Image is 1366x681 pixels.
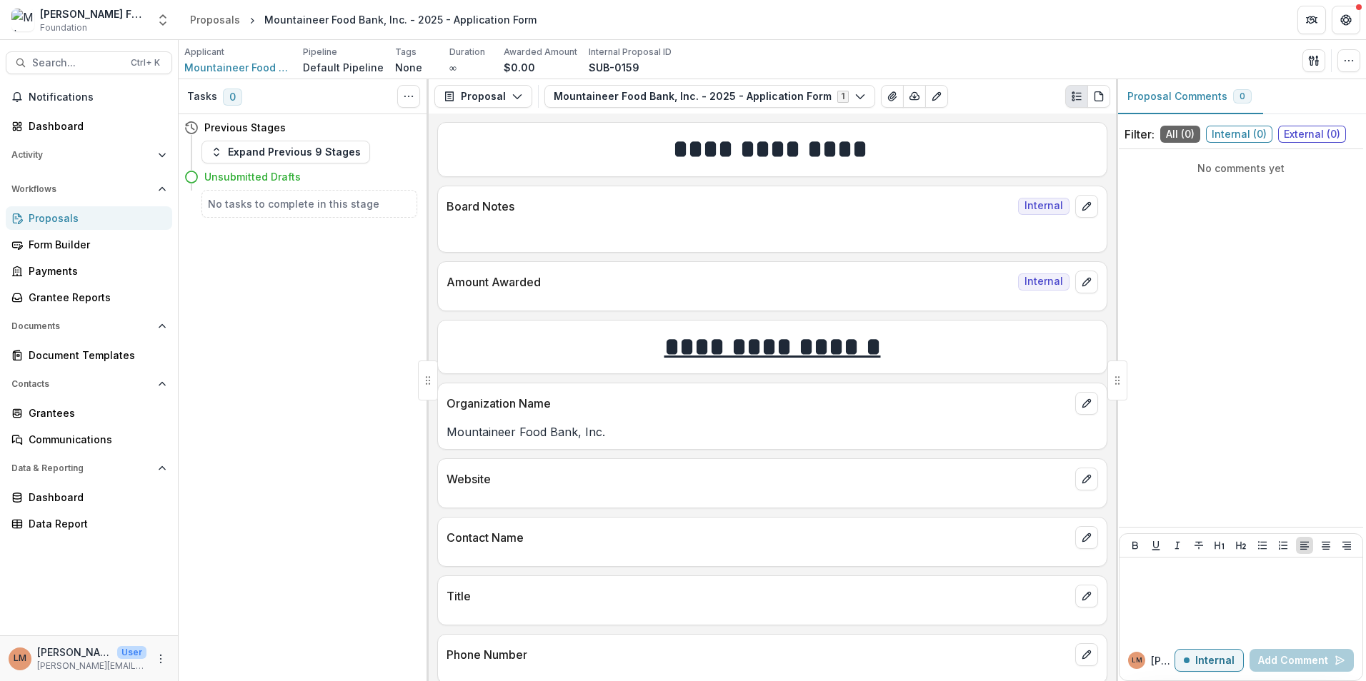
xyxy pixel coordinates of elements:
[6,401,172,425] a: Grantees
[40,21,87,34] span: Foundation
[29,211,161,226] div: Proposals
[6,259,172,283] a: Payments
[1296,537,1313,554] button: Align Left
[37,660,146,672] p: [PERSON_NAME][EMAIL_ADDRESS][PERSON_NAME][DOMAIN_NAME]
[1317,537,1335,554] button: Align Center
[925,85,948,108] button: Edit as form
[6,143,172,166] button: Open Activity
[6,315,172,338] button: Open Documents
[1275,537,1292,554] button: Ordered List
[223,89,242,106] span: 0
[153,6,173,34] button: Open entity switcher
[1075,643,1098,666] button: edit
[29,405,161,420] div: Grantees
[544,85,875,108] button: Mountaineer Food Bank, Inc. - 2025 - Application Form1
[447,395,1070,412] p: Organization Name
[447,646,1070,663] p: Phone Number
[1297,6,1326,34] button: Partners
[32,57,122,69] span: Search...
[1075,585,1098,607] button: edit
[1278,126,1346,143] span: External ( 0 )
[303,60,384,75] p: Default Pipeline
[589,46,672,59] p: Internal Proposal ID
[1147,537,1165,554] button: Underline
[1338,537,1355,554] button: Align Right
[1075,271,1098,293] button: edit
[1075,392,1098,415] button: edit
[395,60,422,75] p: None
[184,60,291,75] a: Mountaineer Food Bank, Inc.
[1175,649,1244,672] button: Internal
[589,60,639,75] p: SUB-0159
[204,169,301,184] h4: Unsubmitted Drafts
[152,650,169,667] button: More
[128,55,163,71] div: Ctrl + K
[1087,85,1110,108] button: PDF view
[504,46,577,59] p: Awarded Amount
[29,263,161,278] div: Payments
[11,463,152,473] span: Data & Reporting
[11,184,152,194] span: Workflows
[1132,657,1142,664] div: Lori Maynard
[29,490,161,505] div: Dashboard
[11,379,152,389] span: Contacts
[184,9,542,30] nav: breadcrumb
[1125,126,1155,143] p: Filter:
[447,587,1070,605] p: Title
[1151,653,1175,668] p: [PERSON_NAME]
[1240,91,1245,101] span: 0
[6,114,172,138] a: Dashboard
[447,470,1070,488] p: Website
[11,9,34,31] img: Milan Puskar Foundation
[190,12,240,27] div: Proposals
[1018,198,1070,215] span: Internal
[6,178,172,201] button: Open Workflows
[6,86,172,109] button: Notifications
[1190,537,1207,554] button: Strike
[1211,537,1228,554] button: Heading 1
[397,85,420,108] button: Toggle View Cancelled Tasks
[29,91,166,104] span: Notifications
[447,529,1070,546] p: Contact Name
[6,512,172,535] a: Data Report
[303,46,337,59] p: Pipeline
[184,46,224,59] p: Applicant
[6,428,172,451] a: Communications
[1195,655,1235,667] p: Internal
[881,85,904,108] button: View Attached Files
[1127,537,1144,554] button: Bold
[40,6,147,21] div: [PERSON_NAME] Foundation
[29,290,161,305] div: Grantee Reports
[434,85,532,108] button: Proposal
[504,60,535,75] p: $0.00
[1160,126,1200,143] span: All ( 0 )
[395,46,417,59] p: Tags
[1169,537,1186,554] button: Italicize
[1332,6,1360,34] button: Get Help
[6,286,172,309] a: Grantee Reports
[117,646,146,659] p: User
[6,457,172,480] button: Open Data & Reporting
[11,321,152,331] span: Documents
[14,654,26,663] div: Lori Maynard
[1116,79,1263,114] button: Proposal Comments
[11,150,152,160] span: Activity
[29,348,161,363] div: Document Templates
[208,196,411,211] h5: No tasks to complete in this stage
[29,118,161,133] div: Dashboard
[1254,537,1271,554] button: Bullet List
[1075,526,1098,549] button: edit
[449,60,457,75] p: ∞
[447,423,1098,440] p: Mountaineer Food Bank, Inc.
[6,373,172,395] button: Open Contacts
[6,343,172,367] a: Document Templates
[1125,161,1357,176] p: No comments yet
[1075,195,1098,218] button: edit
[6,51,172,74] button: Search...
[1075,468,1098,490] button: edit
[447,198,1012,215] p: Board Notes
[204,120,286,135] h4: Previous Stages
[449,46,485,59] p: Duration
[29,432,161,447] div: Communications
[1018,273,1070,291] span: Internal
